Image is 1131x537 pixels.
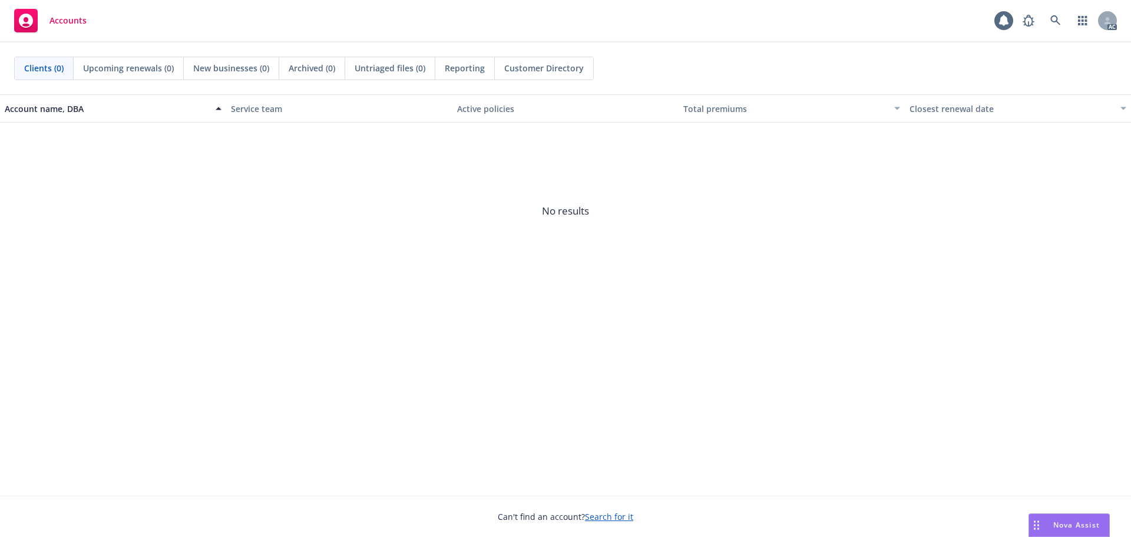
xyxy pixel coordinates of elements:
span: Nova Assist [1053,520,1100,530]
a: Accounts [9,4,91,37]
div: Service team [231,103,448,115]
button: Total premiums [679,94,905,123]
span: Accounts [49,16,87,25]
a: Switch app [1071,9,1094,32]
button: Nova Assist [1029,513,1110,537]
span: Customer Directory [504,62,584,74]
button: Service team [226,94,452,123]
button: Active policies [452,94,679,123]
div: Drag to move [1029,514,1044,536]
span: Archived (0) [289,62,335,74]
span: New businesses (0) [193,62,269,74]
a: Search [1044,9,1067,32]
div: Closest renewal date [910,103,1113,115]
span: Upcoming renewals (0) [83,62,174,74]
a: Search for it [585,511,633,522]
span: Can't find an account? [498,510,633,523]
button: Closest renewal date [905,94,1131,123]
span: Untriaged files (0) [355,62,425,74]
span: Reporting [445,62,485,74]
div: Total premiums [683,103,887,115]
a: Report a Bug [1017,9,1040,32]
span: Clients (0) [24,62,64,74]
div: Account name, DBA [5,103,209,115]
div: Active policies [457,103,674,115]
